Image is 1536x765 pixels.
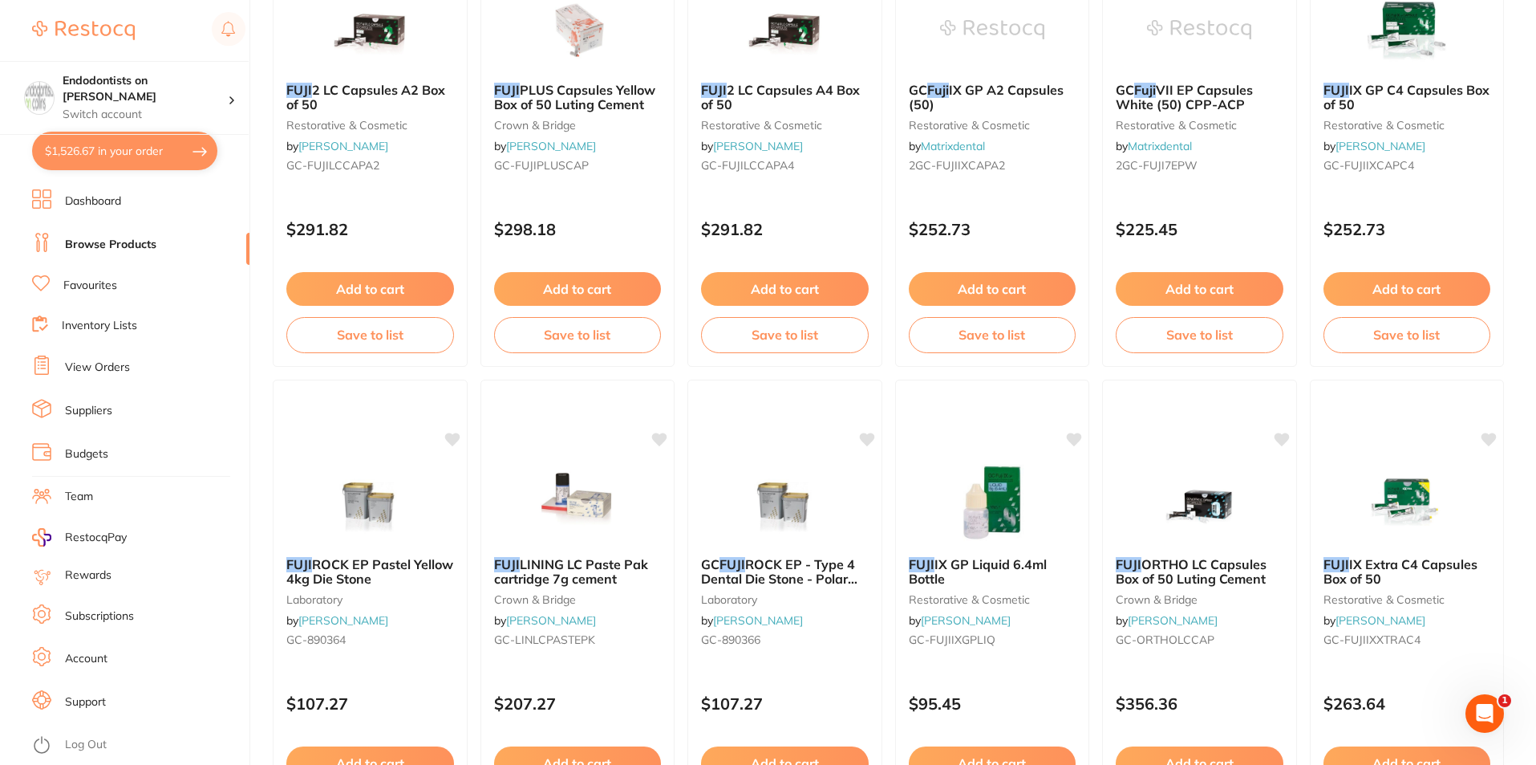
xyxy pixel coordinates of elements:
a: Log Out [65,737,107,753]
b: GC Fuji IX GP A2 Capsules (50) [909,83,1076,112]
p: $107.27 [701,694,869,713]
button: Save to list [909,317,1076,352]
a: Account [65,651,107,667]
p: $225.45 [1116,220,1283,238]
button: Add to cart [701,272,869,306]
button: Add to cart [909,272,1076,306]
span: 1 [1498,694,1511,707]
a: Support [65,694,106,710]
span: by [1116,139,1192,153]
span: GC [1116,82,1134,98]
span: by [909,613,1011,628]
span: GC-LINLCPASTEPK [494,633,595,647]
small: restorative & cosmetic [909,119,1076,132]
span: 2GC-FUJI7EPW [1116,158,1198,173]
p: Switch account [63,107,228,123]
span: GC-FUJILCCAPA2 [286,158,379,173]
span: GC-890366 [701,633,760,647]
img: GC FUJI ROCK EP - Type 4 Dental Die Stone - Polar White - 4kg Pail [732,464,837,544]
span: GC-FUJIIXGPLIQ [909,633,995,647]
b: FUJI ROCK EP Pastel Yellow 4kg Die Stone [286,557,454,587]
span: GC-FUJIPLUSCAP [494,158,589,173]
small: laboratory [701,593,869,606]
a: [PERSON_NAME] [1335,613,1425,628]
b: FUJI PLUS Capsules Yellow Box of 50 Luting Cement [494,83,662,112]
p: $207.27 [494,694,662,713]
em: FUJI [286,556,312,572]
a: Budgets [65,446,108,462]
b: FUJI 2 LC Capsules A4 Box of 50 [701,83,869,112]
a: [PERSON_NAME] [713,613,803,628]
img: FUJI ROCK EP Pastel Yellow 4kg Die Stone [318,464,422,544]
a: [PERSON_NAME] [1128,613,1218,628]
em: Fuji [927,82,949,98]
b: GC FUJI ROCK EP - Type 4 Dental Die Stone - Polar White - 4kg Pail [701,557,869,587]
span: GC [909,82,927,98]
span: by [1323,139,1425,153]
em: FUJI [494,556,520,572]
span: ORTHO LC Capsules Box of 50 Luting Cement [1116,556,1266,587]
em: FUJI [286,82,312,98]
a: Suppliers [65,403,112,419]
a: [PERSON_NAME] [298,139,388,153]
a: Team [65,489,93,505]
h4: Endodontists on Collins [63,73,228,104]
a: RestocqPay [32,528,127,547]
a: [PERSON_NAME] [506,139,596,153]
small: crown & bridge [1116,593,1283,606]
a: Restocq Logo [32,12,135,49]
span: by [701,139,803,153]
span: by [286,139,388,153]
button: Save to list [701,317,869,352]
span: GC [701,556,719,572]
span: IX GP A2 Capsules (50) [909,82,1064,112]
a: [PERSON_NAME] [921,613,1011,628]
p: $291.82 [701,220,869,238]
b: FUJI IX GP Liquid 6.4ml Bottle [909,557,1076,587]
a: View Orders [65,360,130,376]
p: $356.36 [1116,694,1283,713]
a: Matrixdental [921,139,985,153]
span: by [1323,613,1425,628]
b: FUJI ORTHO LC Capsules Box of 50 Luting Cement [1116,557,1283,587]
em: FUJI [719,556,745,572]
a: Rewards [65,568,111,584]
a: Subscriptions [65,608,134,625]
a: Matrixdental [1128,139,1192,153]
button: Save to list [1116,317,1283,352]
button: Add to cart [1116,272,1283,306]
a: [PERSON_NAME] [713,139,803,153]
span: IX GP C4 Capsules Box of 50 [1323,82,1489,112]
img: Restocq Logo [32,21,135,40]
span: ROCK EP Pastel Yellow 4kg Die Stone [286,556,453,587]
img: Endodontists on Collins [25,82,54,111]
p: $95.45 [909,694,1076,713]
img: RestocqPay [32,528,51,547]
b: GC Fuji VII EP Capsules White (50) CPP-ACP [1116,83,1283,112]
small: restorative & cosmetic [701,119,869,132]
span: 2 LC Capsules A2 Box of 50 [286,82,445,112]
p: $291.82 [286,220,454,238]
span: by [909,139,985,153]
span: IX Extra C4 Capsules Box of 50 [1323,556,1477,587]
span: LINING LC Paste Pak cartridge 7g cement [494,556,648,587]
small: crown & bridge [494,593,662,606]
a: Favourites [63,278,117,294]
button: Save to list [286,317,454,352]
img: FUJI IX GP Liquid 6.4ml Bottle [940,464,1044,544]
em: FUJI [1323,556,1349,572]
small: restorative & cosmetic [286,119,454,132]
button: Log Out [32,733,245,759]
b: FUJI LINING LC Paste Pak cartridge 7g cement [494,557,662,587]
span: by [494,613,596,628]
button: Add to cart [286,272,454,306]
span: ROCK EP - Type 4 Dental Die Stone - Polar White - 4kg Pail [701,556,857,602]
button: Add to cart [1323,272,1491,306]
span: GC-FUJILCCAPA4 [701,158,794,173]
small: crown & bridge [494,119,662,132]
b: FUJI IX GP C4 Capsules Box of 50 [1323,83,1491,112]
small: laboratory [286,593,454,606]
b: FUJI IX Extra C4 Capsules Box of 50 [1323,557,1491,587]
span: GC-FUJIIXXTRAC4 [1323,633,1420,647]
p: $252.73 [909,220,1076,238]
